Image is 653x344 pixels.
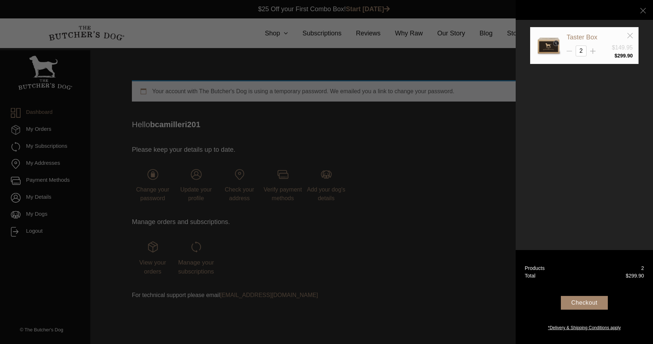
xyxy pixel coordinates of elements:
[525,272,536,280] div: Total
[626,273,644,279] bdi: 299.90
[626,273,628,279] span: $
[641,265,644,272] div: 2
[516,250,653,344] a: Products 2 Total $299.90 Checkout
[614,53,617,59] span: $
[516,323,653,331] a: *Delivery & Shipping Conditions apply
[561,296,608,310] div: Checkout
[567,34,597,41] a: Taster Box
[612,43,633,52] div: $149.95
[614,53,633,59] bdi: 299.90
[525,265,545,272] div: Products
[536,33,561,58] img: Taster Box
